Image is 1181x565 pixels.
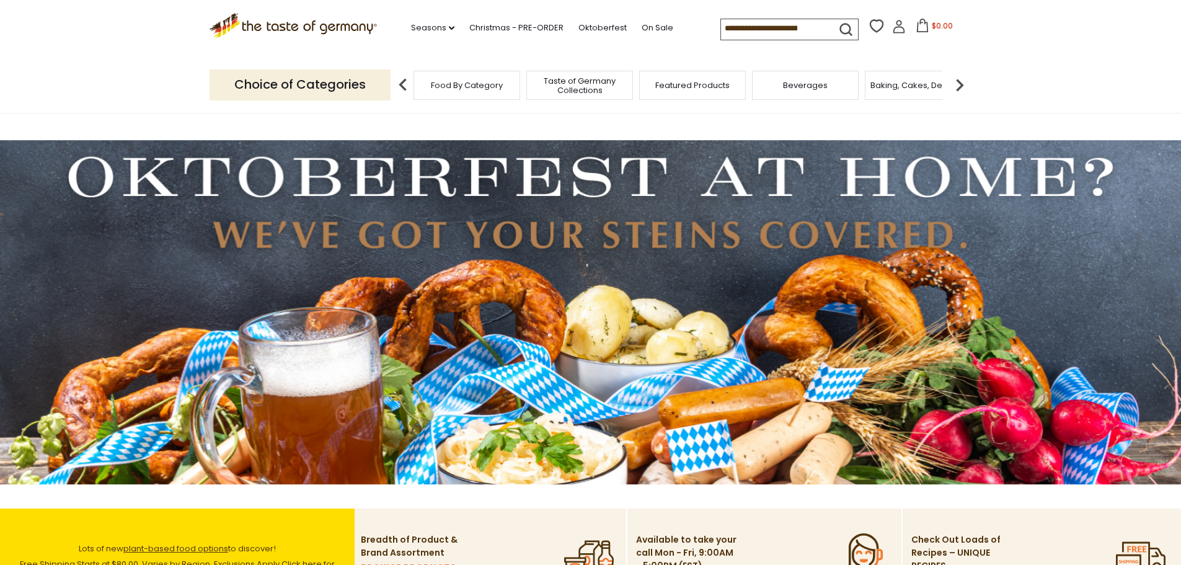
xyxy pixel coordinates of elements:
[530,76,629,95] a: Taste of Germany Collections
[642,21,673,35] a: On Sale
[411,21,454,35] a: Seasons
[947,73,972,97] img: next arrow
[932,20,953,31] span: $0.00
[123,543,228,554] a: plant-based food options
[783,81,828,90] a: Beverages
[908,19,961,37] button: $0.00
[655,81,730,90] a: Featured Products
[391,73,415,97] img: previous arrow
[578,21,627,35] a: Oktoberfest
[361,533,463,559] p: Breadth of Product & Brand Assortment
[469,21,564,35] a: Christmas - PRE-ORDER
[210,69,391,100] p: Choice of Categories
[431,81,503,90] a: Food By Category
[870,81,966,90] a: Baking, Cakes, Desserts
